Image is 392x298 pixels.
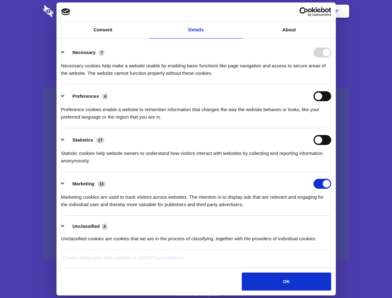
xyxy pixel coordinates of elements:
div: Unclassified cookies are cookies that we are in the process of classifying, together with the pro... [61,230,331,242]
div: Preference cookies enable a website to remember information that changes the way the website beha... [61,101,331,121]
h1: Eliminate Slack Data Loss. [43,28,349,50]
iframe: Drift Widget Chat Controller [361,267,385,291]
span: 17 [96,137,104,143]
button: Preferences (4) [61,91,112,101]
img: logo [61,8,70,15]
h4: Auto-redaction of sensitive data, encrypted data sharing and self-destructing private chats. Shar... [43,56,349,77]
button: Necessary (7) [61,47,109,57]
button: Marketing (13) [61,179,110,189]
button: Unclassified (4) [61,223,111,230]
button: OK [242,273,331,291]
span: 13 [97,181,106,187]
a: Login [282,2,309,21]
span: 7 [99,50,105,56]
label: Preferences [72,93,99,99]
div: Necessary cookies help make a website usable by enabling basic functions like page navigation and... [61,57,331,77]
label: Necessary [72,50,96,55]
a: About [243,21,336,38]
button: Statistics (17) [61,135,108,145]
a: Details [150,21,243,38]
a: Usercentrics Cookiebot - opens in a new window [277,7,331,16]
div: Marketing cookies are used to track visitors across websites. The intention is to display ads tha... [61,189,331,208]
a: Cookiebot [161,255,184,260]
div: Statistic cookies help website owners to understand how visitors interact with websites by collec... [61,145,331,165]
label: Statistics [72,137,93,142]
div: Cookie declaration last updated on [DATE] by [58,254,334,266]
a: Contact [252,2,280,21]
a: Consent [56,21,150,38]
label: Marketing [72,181,94,186]
img: logo-wordmark-white-trans-d4663122ce5f474addd5e946df7df03e33cb6a1c49d2221995e7729f52c070b2.svg [43,5,96,17]
a: Wistia video thumbnail [43,88,349,260]
a: Pricing [182,2,209,21]
span: 4 [102,93,108,100]
span: 4 [102,223,108,230]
